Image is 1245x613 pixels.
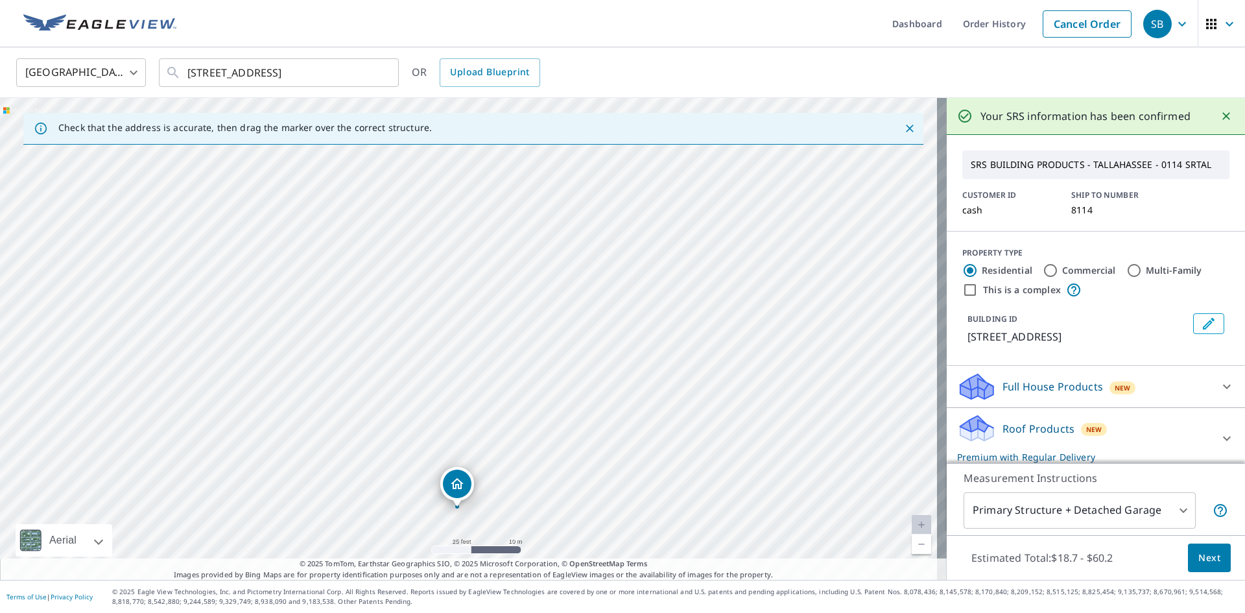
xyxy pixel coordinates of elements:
[912,535,931,554] a: Current Level 20, Zoom Out
[569,559,624,568] a: OpenStreetMap
[962,205,1056,215] p: cash
[626,559,648,568] a: Terms
[1115,383,1131,393] span: New
[58,122,432,134] p: Check that the address is accurate, then drag the marker over the correct structure.
[964,492,1196,529] div: Primary Structure + Detached Garage
[45,524,80,557] div: Aerial
[6,593,93,601] p: |
[1218,108,1235,125] button: Close
[1143,10,1172,38] div: SB
[440,58,539,87] a: Upload Blueprint
[1071,189,1165,201] p: SHIP TO NUMBER
[6,592,47,601] a: Terms of Use
[967,313,1017,324] p: BUILDING ID
[1043,10,1132,38] a: Cancel Order
[1062,264,1116,277] label: Commercial
[957,450,1211,464] p: Premium with Regular Delivery
[901,120,918,137] button: Close
[1071,205,1165,215] p: 8114
[1198,550,1220,566] span: Next
[51,592,93,601] a: Privacy Policy
[1002,379,1103,394] p: Full House Products
[412,58,540,87] div: OR
[912,515,931,535] a: Current Level 20, Zoom In Disabled
[1213,503,1228,518] span: Your report will include the primary structure and a detached garage if one exists.
[1002,421,1074,437] p: Roof Products
[16,524,112,557] div: Aerial
[982,264,1032,277] label: Residential
[961,544,1123,572] p: Estimated Total: $18.7 - $60.2
[23,14,176,34] img: EV Logo
[187,54,372,91] input: Search by address or latitude-longitude
[440,467,474,507] div: Dropped pin, building 1, Residential property, 7054 Grenville Rd Tallahassee, FL 32309
[983,283,1061,296] label: This is a complex
[967,329,1188,344] p: [STREET_ADDRESS]
[1086,424,1102,435] span: New
[112,587,1239,607] p: © 2025 Eagle View Technologies, Inc. and Pictometry International Corp. All Rights Reserved. Repo...
[16,54,146,91] div: [GEOGRAPHIC_DATA]
[1146,264,1202,277] label: Multi-Family
[966,154,1226,176] p: SRS BUILDING PRODUCTS - TALLAHASSEE - 0114 SRTAL
[957,413,1235,464] div: Roof ProductsNewPremium with Regular Delivery
[1188,544,1231,573] button: Next
[980,108,1191,124] p: Your SRS information has been confirmed
[1193,313,1224,334] button: Edit building 1
[300,559,648,570] span: © 2025 TomTom, Earthstar Geographics SIO, © 2025 Microsoft Corporation, ©
[964,470,1228,486] p: Measurement Instructions
[957,371,1235,402] div: Full House ProductsNew
[962,247,1229,259] div: PROPERTY TYPE
[962,189,1056,201] p: CUSTOMER ID
[450,64,529,80] span: Upload Blueprint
